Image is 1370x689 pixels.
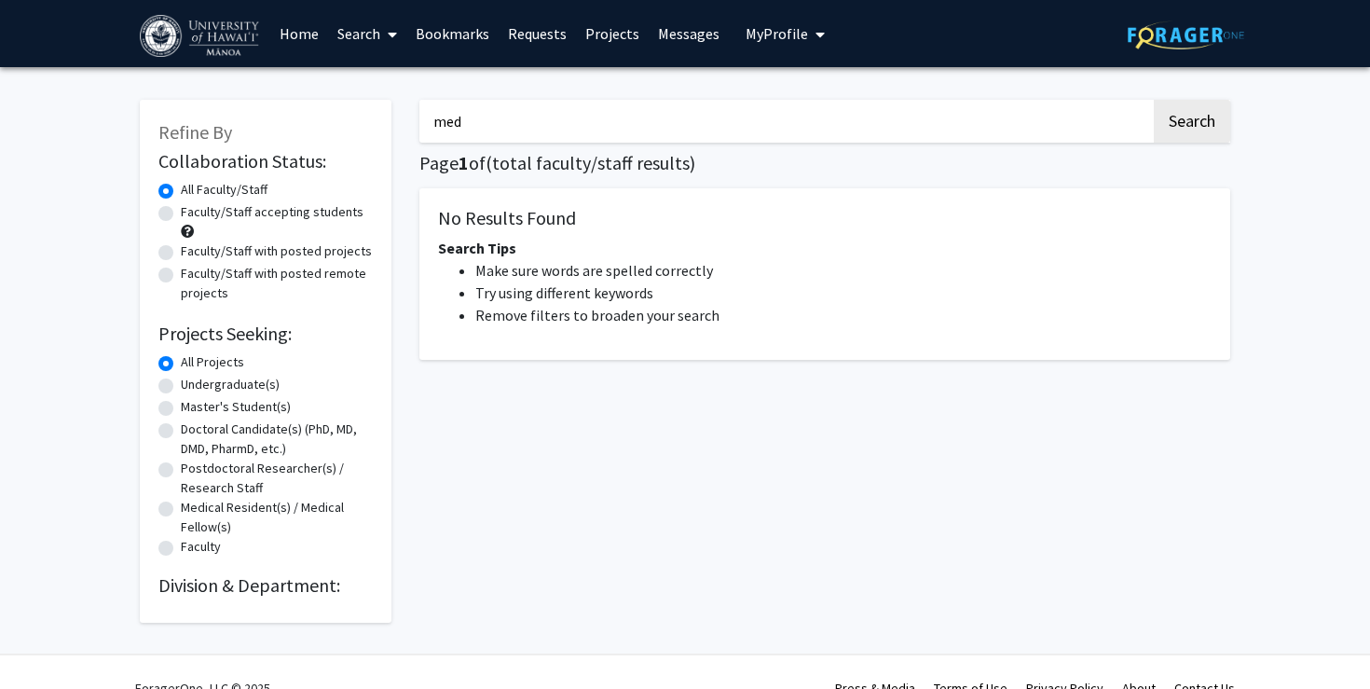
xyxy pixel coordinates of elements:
[1128,21,1244,49] img: ForagerOne Logo
[475,304,1212,326] li: Remove filters to broaden your search
[181,537,221,557] label: Faculty
[419,152,1230,174] h1: Page of ( total faculty/staff results)
[181,241,372,261] label: Faculty/Staff with posted projects
[140,15,263,57] img: University of Hawaiʻi at Mānoa Logo
[158,323,373,345] h2: Projects Seeking:
[181,498,373,537] label: Medical Resident(s) / Medical Fellow(s)
[181,375,280,394] label: Undergraduate(s)
[181,180,267,200] label: All Faculty/Staff
[158,574,373,597] h2: Division & Department:
[181,202,363,222] label: Faculty/Staff accepting students
[576,1,649,66] a: Projects
[475,282,1212,304] li: Try using different keywords
[1154,100,1230,143] button: Search
[746,24,808,43] span: My Profile
[475,259,1212,282] li: Make sure words are spelled correctly
[459,151,469,174] span: 1
[406,1,499,66] a: Bookmarks
[438,239,516,257] span: Search Tips
[499,1,576,66] a: Requests
[328,1,406,66] a: Search
[181,420,373,459] label: Doctoral Candidate(s) (PhD, MD, DMD, PharmD, etc.)
[181,352,244,372] label: All Projects
[181,459,373,498] label: Postdoctoral Researcher(s) / Research Staff
[158,150,373,172] h2: Collaboration Status:
[181,397,291,417] label: Master's Student(s)
[181,264,373,303] label: Faculty/Staff with posted remote projects
[158,120,232,144] span: Refine By
[270,1,328,66] a: Home
[419,100,1151,143] input: Search Keywords
[419,379,1230,421] nav: Page navigation
[438,207,1212,229] h5: No Results Found
[649,1,729,66] a: Messages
